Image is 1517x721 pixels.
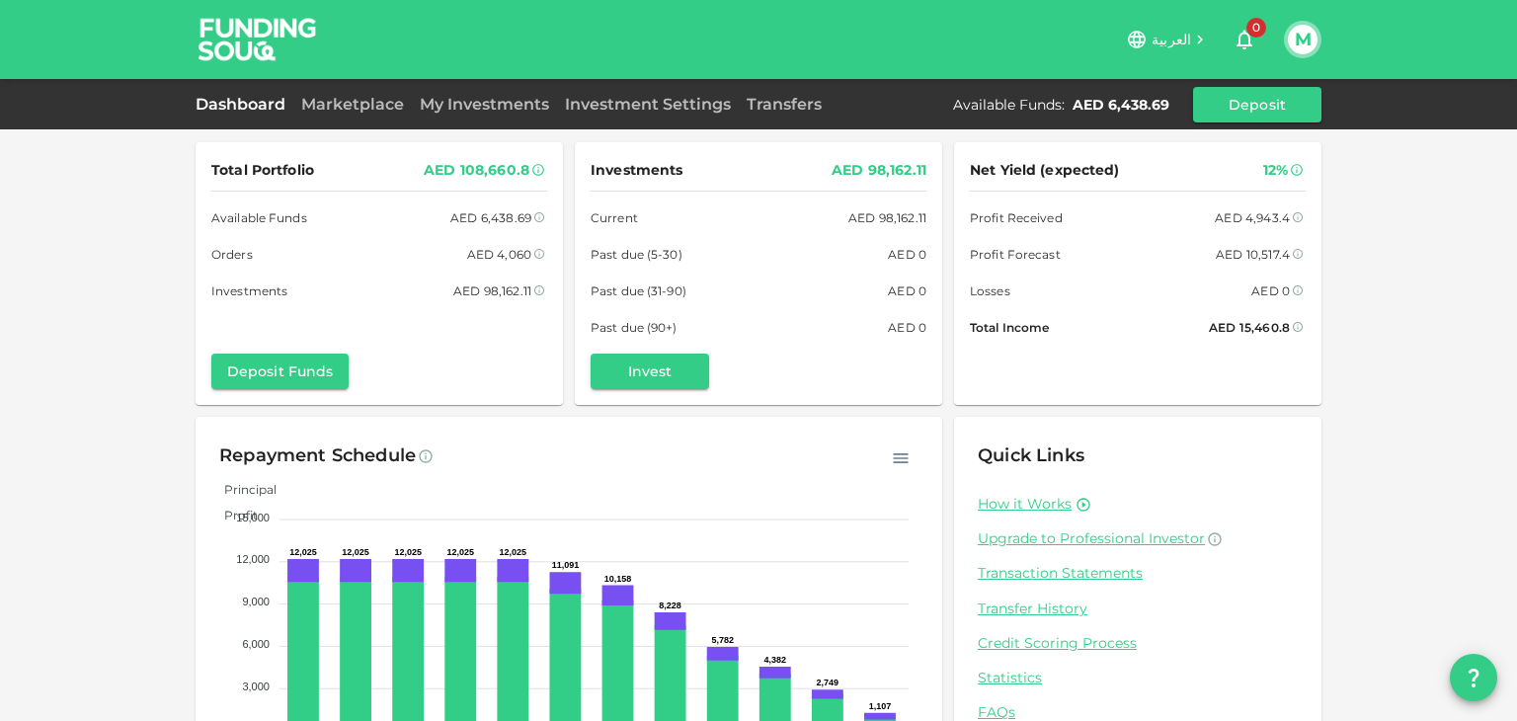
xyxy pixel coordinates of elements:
[293,95,412,114] a: Marketplace
[1193,87,1321,122] button: Deposit
[467,244,531,265] div: AED 4,060
[970,317,1049,338] span: Total Income
[242,596,270,607] tspan: 9,000
[978,669,1298,687] a: Statistics
[848,207,926,228] div: AED 98,162.11
[1225,20,1264,59] button: 0
[211,280,287,301] span: Investments
[978,634,1298,653] a: Credit Scoring Process
[1251,280,1290,301] div: AED 0
[1288,25,1317,54] button: M
[424,158,529,183] div: AED 108,660.8
[196,95,293,114] a: Dashboard
[236,553,270,565] tspan: 12,000
[591,317,678,338] span: Past due (90+)
[209,482,277,497] span: Principal
[1263,158,1288,183] div: 12%
[591,244,682,265] span: Past due (5-30)
[970,158,1120,183] span: Net Yield (expected)
[242,638,270,650] tspan: 6,000
[412,95,557,114] a: My Investments
[970,280,1010,301] span: Losses
[978,600,1298,618] a: Transfer History
[211,207,307,228] span: Available Funds
[832,158,926,183] div: AED 98,162.11
[978,444,1084,466] span: Quick Links
[1450,654,1497,701] button: question
[591,207,638,228] span: Current
[1246,18,1266,38] span: 0
[591,158,682,183] span: Investments
[888,244,926,265] div: AED 0
[591,354,709,389] button: Invest
[211,158,314,183] span: Total Portfolio
[219,441,416,472] div: Repayment Schedule
[1209,317,1290,338] div: AED 15,460.8
[211,244,253,265] span: Orders
[953,95,1065,115] div: Available Funds :
[209,508,258,522] span: Profit
[557,95,739,114] a: Investment Settings
[970,244,1061,265] span: Profit Forecast
[739,95,830,114] a: Transfers
[591,280,686,301] span: Past due (31-90)
[236,512,270,523] tspan: 15,000
[888,280,926,301] div: AED 0
[211,354,349,389] button: Deposit Funds
[970,207,1063,228] span: Profit Received
[978,495,1072,514] a: How it Works
[978,564,1298,583] a: Transaction Statements
[978,529,1205,547] span: Upgrade to Professional Investor
[1215,207,1290,228] div: AED 4,943.4
[242,681,270,692] tspan: 3,000
[1073,95,1169,115] div: AED 6,438.69
[450,207,531,228] div: AED 6,438.69
[888,317,926,338] div: AED 0
[1152,31,1191,48] span: العربية
[978,529,1298,548] a: Upgrade to Professional Investor
[453,280,531,301] div: AED 98,162.11
[1216,244,1290,265] div: AED 10,517.4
